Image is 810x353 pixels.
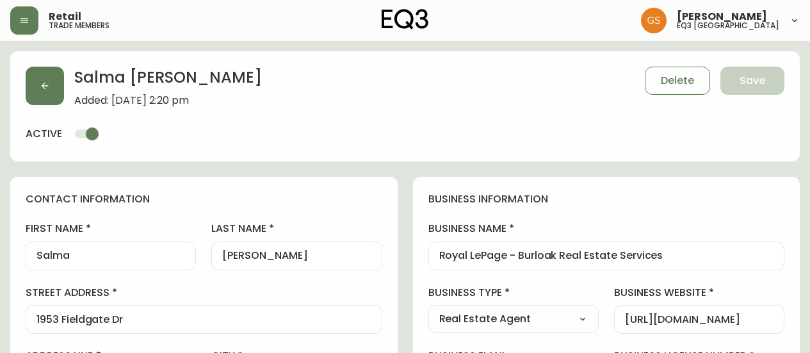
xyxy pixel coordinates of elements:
label: first name [26,222,196,236]
label: business name [428,222,785,236]
button: Delete [645,67,710,95]
label: last name [211,222,382,236]
h4: business information [428,192,785,206]
h5: trade members [49,22,109,29]
label: business website [614,286,784,300]
h4: contact information [26,192,382,206]
span: Delete [661,74,694,88]
h4: active [26,127,62,141]
img: 6b403d9c54a9a0c30f681d41f5fc2571 [641,8,667,33]
span: Retail [49,12,81,22]
img: logo [382,9,429,29]
input: https://www.designshop.com [625,313,774,325]
span: [PERSON_NAME] [677,12,767,22]
h2: Salma [PERSON_NAME] [74,67,262,95]
span: Added: [DATE] 2:20 pm [74,95,262,106]
h5: eq3 [GEOGRAPHIC_DATA] [677,22,779,29]
label: street address [26,286,382,300]
label: business type [428,286,599,300]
